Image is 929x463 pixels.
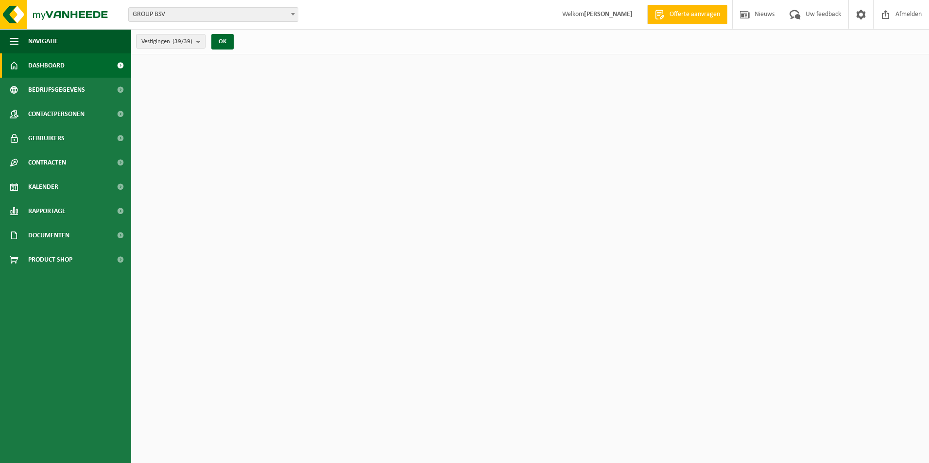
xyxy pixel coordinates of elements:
button: OK [211,34,234,50]
span: Kalender [28,175,58,199]
span: GROUP BSV [129,8,298,21]
span: Rapportage [28,199,66,223]
span: GROUP BSV [128,7,298,22]
span: Contracten [28,150,66,175]
span: Bedrijfsgegevens [28,78,85,102]
span: Product Shop [28,248,72,272]
strong: [PERSON_NAME] [584,11,633,18]
span: Offerte aanvragen [667,10,723,19]
span: Vestigingen [141,34,192,49]
span: Contactpersonen [28,102,85,126]
span: Documenten [28,223,69,248]
span: Gebruikers [28,126,65,150]
span: Navigatie [28,29,58,53]
span: Dashboard [28,53,65,78]
button: Vestigingen(39/39) [136,34,206,49]
a: Offerte aanvragen [647,5,727,24]
count: (39/39) [172,38,192,45]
